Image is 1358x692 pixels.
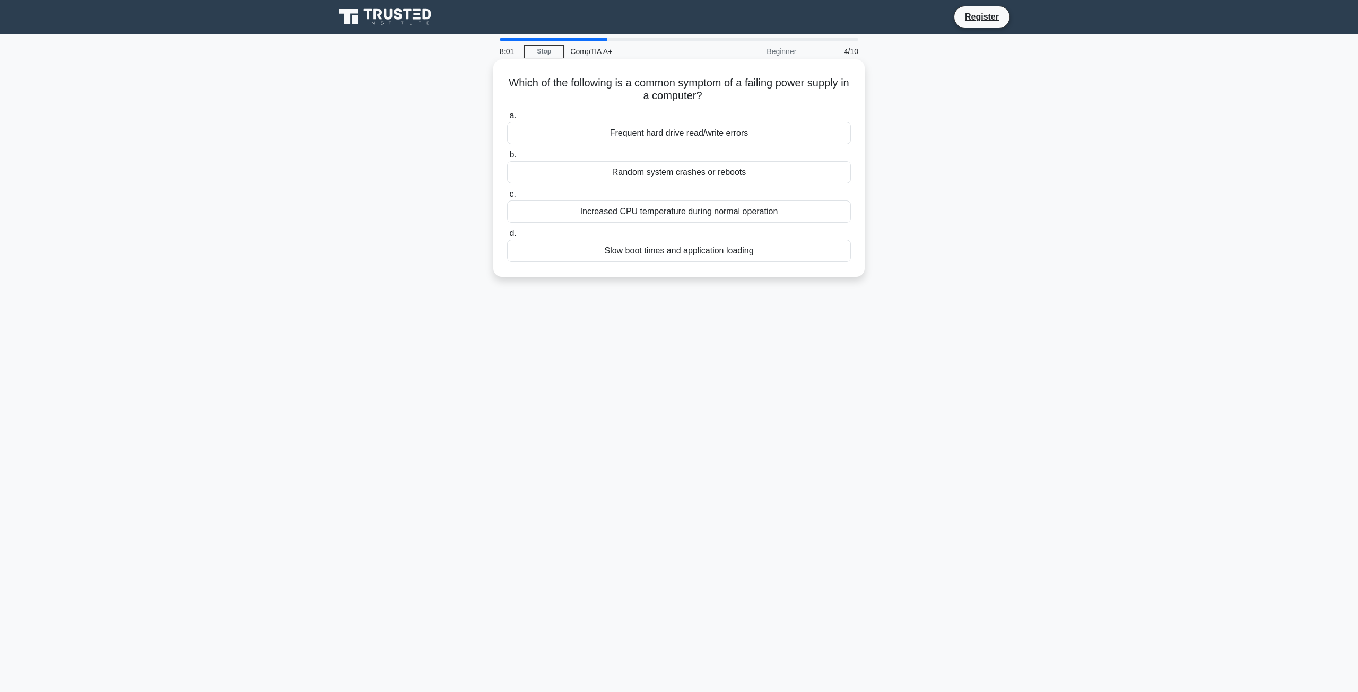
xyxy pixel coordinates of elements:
span: a. [509,111,516,120]
div: Beginner [710,41,803,62]
h5: Which of the following is a common symptom of a failing power supply in a computer? [506,76,852,103]
a: Register [959,10,1005,23]
div: Slow boot times and application loading [507,240,851,262]
div: 4/10 [803,41,865,62]
span: b. [509,150,516,159]
div: Random system crashes or reboots [507,161,851,183]
div: 8:01 [493,41,524,62]
span: c. [509,189,516,198]
div: Frequent hard drive read/write errors [507,122,851,144]
a: Stop [524,45,564,58]
span: d. [509,229,516,238]
div: CompTIA A+ [564,41,710,62]
div: Increased CPU temperature during normal operation [507,200,851,223]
